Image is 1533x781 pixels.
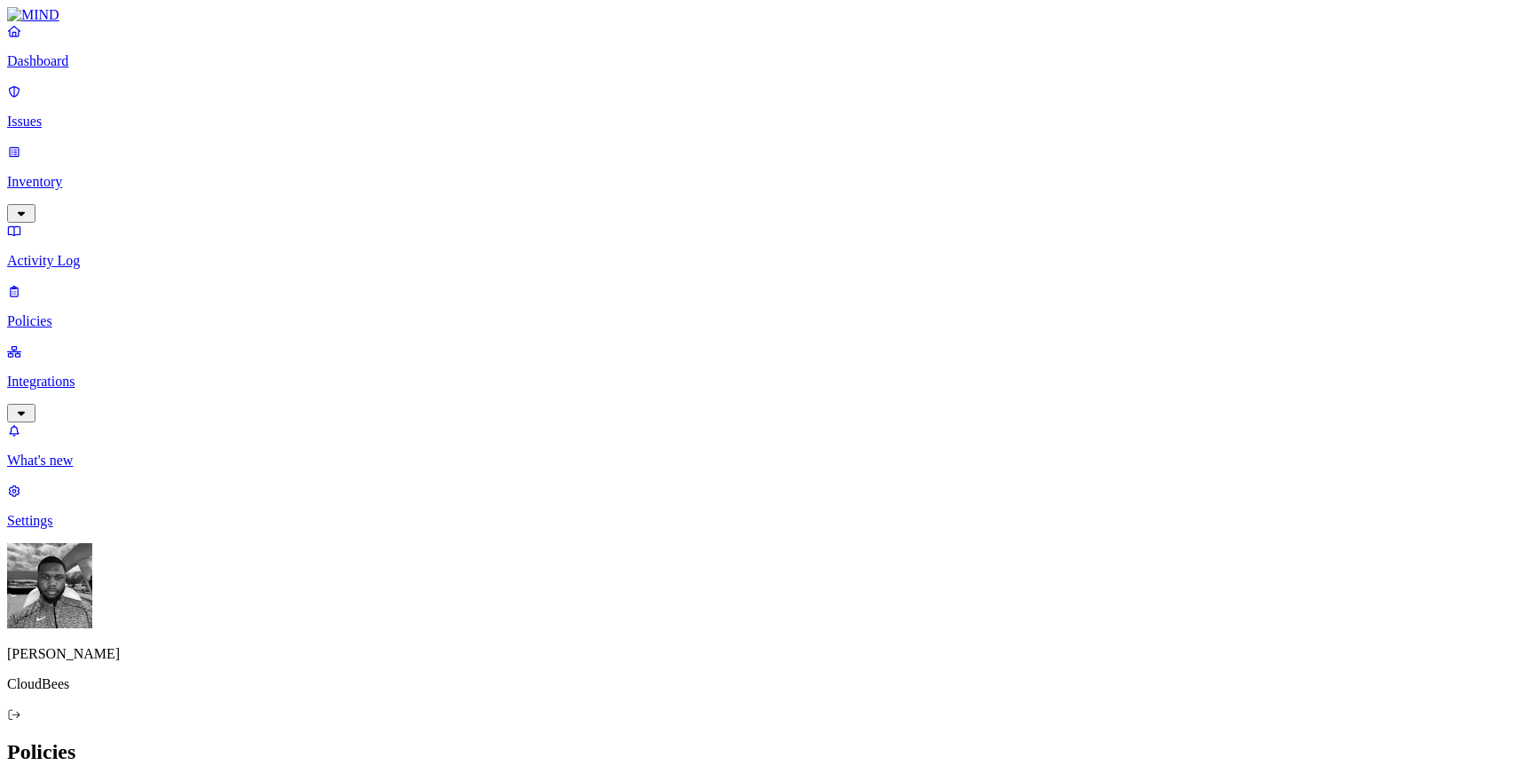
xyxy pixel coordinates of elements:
a: Activity Log [7,223,1526,269]
p: What's new [7,453,1526,469]
img: MIND [7,7,59,23]
p: Dashboard [7,53,1526,69]
p: Inventory [7,174,1526,190]
p: Activity Log [7,253,1526,269]
a: What's new [7,422,1526,469]
p: [PERSON_NAME] [7,646,1526,662]
p: Policies [7,313,1526,329]
a: Dashboard [7,23,1526,69]
p: Issues [7,114,1526,130]
p: Integrations [7,374,1526,390]
img: Cameron White [7,543,92,628]
h2: Policies [7,740,1526,764]
p: CloudBees [7,676,1526,692]
a: Inventory [7,144,1526,220]
a: Issues [7,83,1526,130]
a: Policies [7,283,1526,329]
p: Settings [7,513,1526,529]
a: MIND [7,7,1526,23]
a: Integrations [7,343,1526,420]
a: Settings [7,483,1526,529]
